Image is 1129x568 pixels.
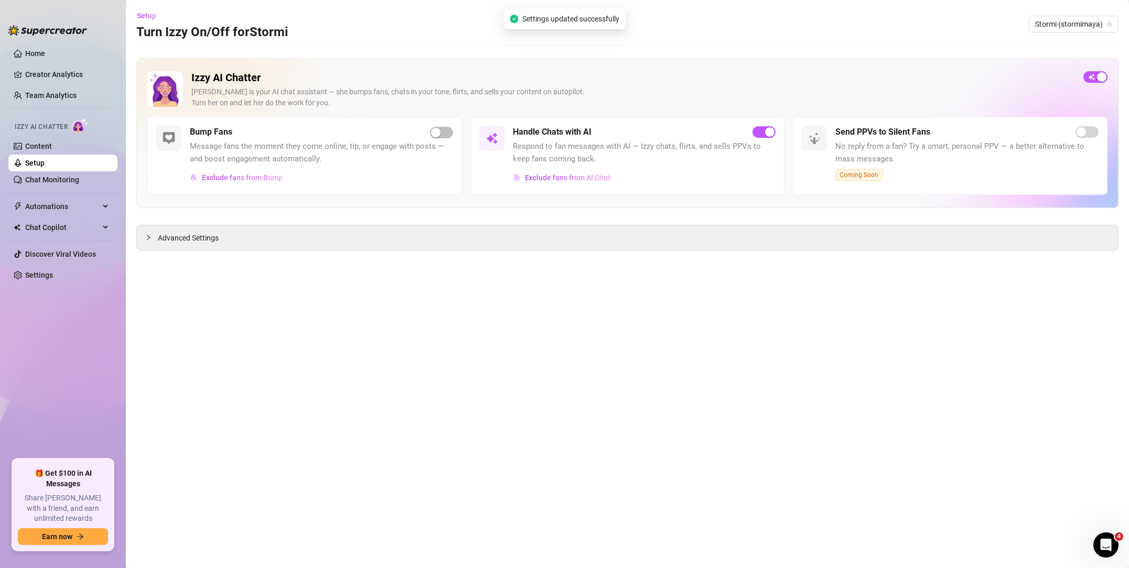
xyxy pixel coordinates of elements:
[137,12,156,20] span: Setup
[835,126,930,138] h5: Send PPVs to Silent Fans
[190,174,198,181] img: svg%3e
[190,126,232,138] h5: Bump Fans
[835,169,883,181] span: Coming Soon
[158,232,219,244] span: Advanced Settings
[190,169,283,186] button: Exclude fans from Bump
[147,71,183,107] img: Izzy AI Chatter
[525,173,610,182] span: Exclude fans from AI Chat
[25,142,52,150] a: Content
[513,174,521,181] img: svg%3e
[25,176,79,184] a: Chat Monitoring
[513,126,592,138] h5: Handle Chats with AI
[808,132,821,145] img: svg%3e
[1035,16,1112,32] span: Stormi (stormimaya)
[77,533,84,540] span: arrow-right
[15,122,68,132] span: Izzy AI Chatter
[18,528,108,545] button: Earn nowarrow-right
[163,132,175,145] img: svg%3e
[522,13,619,25] span: Settings updated successfully
[18,468,108,489] span: 🎁 Get $100 in AI Messages
[136,7,165,24] button: Setup
[25,198,100,215] span: Automations
[1106,21,1113,27] span: team
[14,224,20,231] img: Chat Copilot
[25,66,109,83] a: Creator Analytics
[1093,532,1119,558] iframe: Intercom live chat
[1115,532,1123,541] span: 4
[191,71,1075,84] h2: Izzy AI Chatter
[136,24,288,41] h3: Turn Izzy On/Off for Stormi
[145,232,158,243] div: collapsed
[190,140,453,165] span: Message fans the moment they come online, tip, or engage with posts — and boost engagement automa...
[513,140,776,165] span: Respond to fan messages with AI — Izzy chats, flirts, and sells PPVs to keep fans coming back.
[14,202,22,211] span: thunderbolt
[510,15,518,23] span: check-circle
[72,118,88,133] img: AI Chatter
[8,25,87,36] img: logo-BBDzfeDw.svg
[513,169,611,186] button: Exclude fans from AI Chat
[25,271,53,279] a: Settings
[25,91,77,100] a: Team Analytics
[835,140,1099,165] span: No reply from a fan? Try a smart, personal PPV — a better alternative to mass messages.
[145,234,152,241] span: collapsed
[25,159,45,167] a: Setup
[25,49,45,58] a: Home
[25,219,100,236] span: Chat Copilot
[42,532,72,541] span: Earn now
[18,493,108,524] span: Share [PERSON_NAME] with a friend, and earn unlimited rewards
[486,132,498,145] img: svg%3e
[202,173,283,182] span: Exclude fans from Bump
[25,250,96,258] a: Discover Viral Videos
[191,86,1075,108] div: [PERSON_NAME] is your AI chat assistant — she bumps fans, chats in your tone, flirts, and sells y...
